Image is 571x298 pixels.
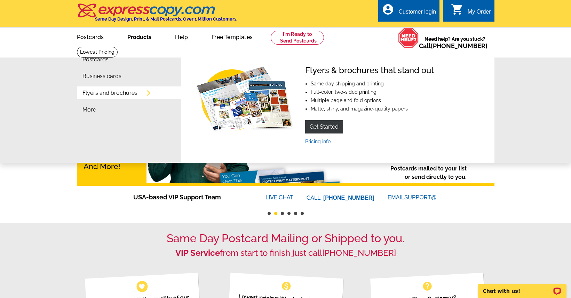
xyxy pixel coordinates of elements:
[307,194,322,202] font: CALL
[305,66,434,76] h4: Flyers & brochures that stand out
[133,192,245,202] span: USA-based VIP Support Team
[419,36,491,49] span: Need help? Are you stuck?
[311,81,434,86] li: Same day shipping and printing
[77,8,237,22] a: Same Day Design, Print, & Mail Postcards. Over 1 Million Customers.
[265,193,279,202] font: LIVE
[82,90,137,96] a: Flyers and brochures
[164,28,199,45] a: Help
[431,42,487,49] a: [PHONE_NUMBER]
[77,248,494,258] h2: from start to finish just call
[305,139,331,144] a: Pricing info
[323,195,374,201] a: [PHONE_NUMBER]
[194,66,294,135] img: Flyers & brochures that stand out
[311,90,434,94] li: Full-color, two-sided printing
[281,212,284,215] button: 3 of 6
[468,9,491,18] div: My Order
[305,120,343,133] a: Get Started
[265,194,293,200] a: LIVECHAT
[175,248,220,258] strong: VIP Service
[95,16,237,22] h4: Same Day Design, Print, & Mail Postcards. Over 1 Million Customers.
[473,276,571,298] iframe: LiveChat chat widget
[422,281,433,292] span: help
[268,212,271,215] button: 1 of 6
[451,8,491,16] a: shopping_cart My Order
[311,106,434,111] li: Matte, shiny, and magazine-quality papers
[82,107,96,113] a: More
[301,212,304,215] button: 6 of 6
[382,3,394,16] i: account_circle
[66,28,115,45] a: Postcards
[287,212,291,215] button: 4 of 6
[398,9,436,18] div: Customer login
[281,281,292,292] span: monetization_on
[294,212,297,215] button: 5 of 6
[404,193,438,202] font: SUPPORT@
[138,283,145,290] span: favorite
[82,74,121,79] a: Business cards
[311,98,434,103] li: Multiple page and fold options
[200,28,264,45] a: Free Templates
[82,57,109,62] a: Postcards
[388,194,438,200] a: EMAILSUPPORT@
[451,3,463,16] i: shopping_cart
[382,8,436,16] a: account_circle Customer login
[322,248,396,258] a: [PHONE_NUMBER]
[390,165,467,181] p: Postcards mailed to your list or send directly to you.
[398,28,419,48] img: help
[419,42,487,49] span: Call
[77,232,494,245] h1: Same Day Postcard Mailing or Shipped to you.
[116,28,162,45] a: Products
[274,212,277,215] button: 2 of 6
